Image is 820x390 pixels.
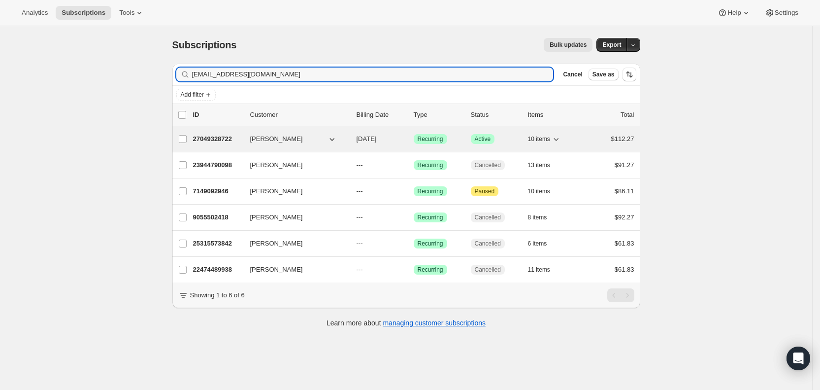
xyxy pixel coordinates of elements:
div: IDCustomerBilling DateTypeStatusItemsTotal [193,110,634,120]
p: Showing 1 to 6 of 6 [190,290,245,300]
button: Export [596,38,627,52]
span: Recurring [418,187,443,195]
p: 23944790098 [193,160,242,170]
span: Recurring [418,213,443,221]
span: Add filter [181,91,204,99]
p: Billing Date [357,110,406,120]
span: Cancelled [475,213,501,221]
button: Help [712,6,756,20]
span: Export [602,41,621,49]
span: Paused [475,187,495,195]
span: --- [357,213,363,221]
button: 8 items [528,211,558,224]
span: [DATE] [357,135,377,142]
span: 11 items [528,266,550,274]
p: Total [621,110,634,120]
button: 10 items [528,184,561,198]
span: Recurring [418,240,443,248]
span: $91.27 [615,161,634,169]
span: Cancel [563,71,582,78]
button: Tools [113,6,150,20]
span: --- [357,266,363,273]
span: Cancelled [475,266,501,274]
p: ID [193,110,242,120]
button: Analytics [16,6,54,20]
a: managing customer subscriptions [383,319,486,327]
p: 27049328722 [193,134,242,144]
span: Analytics [22,9,48,17]
span: 8 items [528,213,547,221]
button: 6 items [528,237,558,250]
span: Active [475,135,491,143]
div: 7149092946[PERSON_NAME]---SuccessRecurringAttentionPaused10 items$86.11 [193,184,634,198]
button: [PERSON_NAME] [244,236,343,251]
span: --- [357,240,363,247]
span: $61.83 [615,240,634,247]
div: Open Intercom Messenger [787,347,810,370]
span: $92.27 [615,213,634,221]
span: [PERSON_NAME] [250,160,303,170]
div: 27049328722[PERSON_NAME][DATE]SuccessRecurringSuccessActive10 items$112.27 [193,132,634,146]
span: Subscriptions [172,39,237,50]
span: Cancelled [475,161,501,169]
span: [PERSON_NAME] [250,265,303,275]
div: 23944790098[PERSON_NAME]---SuccessRecurringCancelled13 items$91.27 [193,158,634,172]
button: [PERSON_NAME] [244,262,343,278]
button: 11 items [528,263,561,277]
p: 22474489938 [193,265,242,275]
span: $61.83 [615,266,634,273]
nav: Pagination [607,288,634,302]
span: Subscriptions [62,9,105,17]
input: Filter subscribers [192,68,554,81]
button: [PERSON_NAME] [244,131,343,147]
button: 13 items [528,158,561,172]
span: Recurring [418,266,443,274]
span: Recurring [418,135,443,143]
button: Add filter [176,89,216,101]
button: [PERSON_NAME] [244,210,343,225]
span: $86.11 [615,187,634,195]
button: Bulk updates [544,38,592,52]
span: Settings [775,9,798,17]
div: 22474489938[PERSON_NAME]---SuccessRecurringCancelled11 items$61.83 [193,263,634,277]
div: 25315573842[PERSON_NAME]---SuccessRecurringCancelled6 items$61.83 [193,237,634,250]
span: [PERSON_NAME] [250,239,303,248]
button: Save as [589,69,619,80]
div: Type [414,110,463,120]
p: 25315573842 [193,239,242,248]
span: 10 items [528,187,550,195]
button: 10 items [528,132,561,146]
span: $112.27 [611,135,634,142]
span: [PERSON_NAME] [250,134,303,144]
span: Bulk updates [550,41,587,49]
span: --- [357,187,363,195]
span: 6 items [528,240,547,248]
span: [PERSON_NAME] [250,186,303,196]
p: 7149092946 [193,186,242,196]
span: Save as [592,71,615,78]
div: 9055502418[PERSON_NAME]---SuccessRecurringCancelled8 items$92.27 [193,211,634,224]
p: Learn more about [327,318,486,328]
div: Items [528,110,577,120]
span: Tools [119,9,134,17]
span: Recurring [418,161,443,169]
button: Subscriptions [56,6,111,20]
p: Customer [250,110,349,120]
button: Sort the results [623,68,636,81]
p: 9055502418 [193,213,242,222]
button: Cancel [559,69,586,80]
span: Cancelled [475,240,501,248]
button: Settings [759,6,804,20]
span: Help [727,9,741,17]
button: [PERSON_NAME] [244,183,343,199]
p: Status [471,110,520,120]
span: 10 items [528,135,550,143]
button: [PERSON_NAME] [244,157,343,173]
span: --- [357,161,363,169]
span: [PERSON_NAME] [250,213,303,222]
span: 13 items [528,161,550,169]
